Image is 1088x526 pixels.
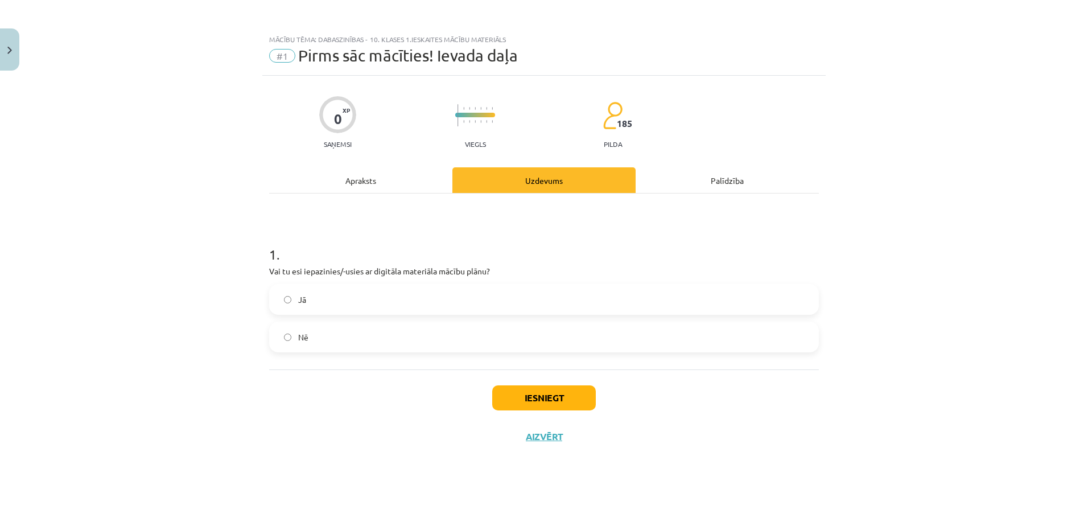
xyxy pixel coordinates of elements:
[269,49,295,63] span: #1
[603,101,623,130] img: students-c634bb4e5e11cddfef0936a35e636f08e4e9abd3cc4e673bd6f9a4125e45ecb1.svg
[269,265,819,277] p: Vai tu esi iepazinies/-usies ar digitāla materiāla mācību plānu?
[284,296,291,303] input: Jā
[343,107,350,113] span: XP
[636,167,819,193] div: Palīdzība
[522,431,566,442] button: Aizvērt
[486,107,487,110] img: icon-short-line-57e1e144782c952c97e751825c79c345078a6d821885a25fce030b3d8c18986b.svg
[480,120,481,123] img: icon-short-line-57e1e144782c952c97e751825c79c345078a6d821885a25fce030b3d8c18986b.svg
[469,107,470,110] img: icon-short-line-57e1e144782c952c97e751825c79c345078a6d821885a25fce030b3d8c18986b.svg
[269,227,819,262] h1: 1 .
[269,167,452,193] div: Apraksts
[463,120,464,123] img: icon-short-line-57e1e144782c952c97e751825c79c345078a6d821885a25fce030b3d8c18986b.svg
[492,120,493,123] img: icon-short-line-57e1e144782c952c97e751825c79c345078a6d821885a25fce030b3d8c18986b.svg
[480,107,481,110] img: icon-short-line-57e1e144782c952c97e751825c79c345078a6d821885a25fce030b3d8c18986b.svg
[486,120,487,123] img: icon-short-line-57e1e144782c952c97e751825c79c345078a6d821885a25fce030b3d8c18986b.svg
[617,118,632,129] span: 185
[7,47,12,54] img: icon-close-lesson-0947bae3869378f0d4975bcd49f059093ad1ed9edebbc8119c70593378902aed.svg
[475,107,476,110] img: icon-short-line-57e1e144782c952c97e751825c79c345078a6d821885a25fce030b3d8c18986b.svg
[475,120,476,123] img: icon-short-line-57e1e144782c952c97e751825c79c345078a6d821885a25fce030b3d8c18986b.svg
[458,104,459,126] img: icon-long-line-d9ea69661e0d244f92f715978eff75569469978d946b2353a9bb055b3ed8787d.svg
[452,167,636,193] div: Uzdevums
[492,107,493,110] img: icon-short-line-57e1e144782c952c97e751825c79c345078a6d821885a25fce030b3d8c18986b.svg
[604,140,622,148] p: pilda
[298,294,306,306] span: Jā
[492,385,596,410] button: Iesniegt
[319,140,356,148] p: Saņemsi
[284,334,291,341] input: Nē
[334,111,342,127] div: 0
[465,140,486,148] p: Viegls
[469,120,470,123] img: icon-short-line-57e1e144782c952c97e751825c79c345078a6d821885a25fce030b3d8c18986b.svg
[463,107,464,110] img: icon-short-line-57e1e144782c952c97e751825c79c345078a6d821885a25fce030b3d8c18986b.svg
[298,331,308,343] span: Nē
[298,46,518,65] span: Pirms sāc mācīties! Ievada daļa
[269,35,819,43] div: Mācību tēma: Dabaszinības - 10. klases 1.ieskaites mācību materiāls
